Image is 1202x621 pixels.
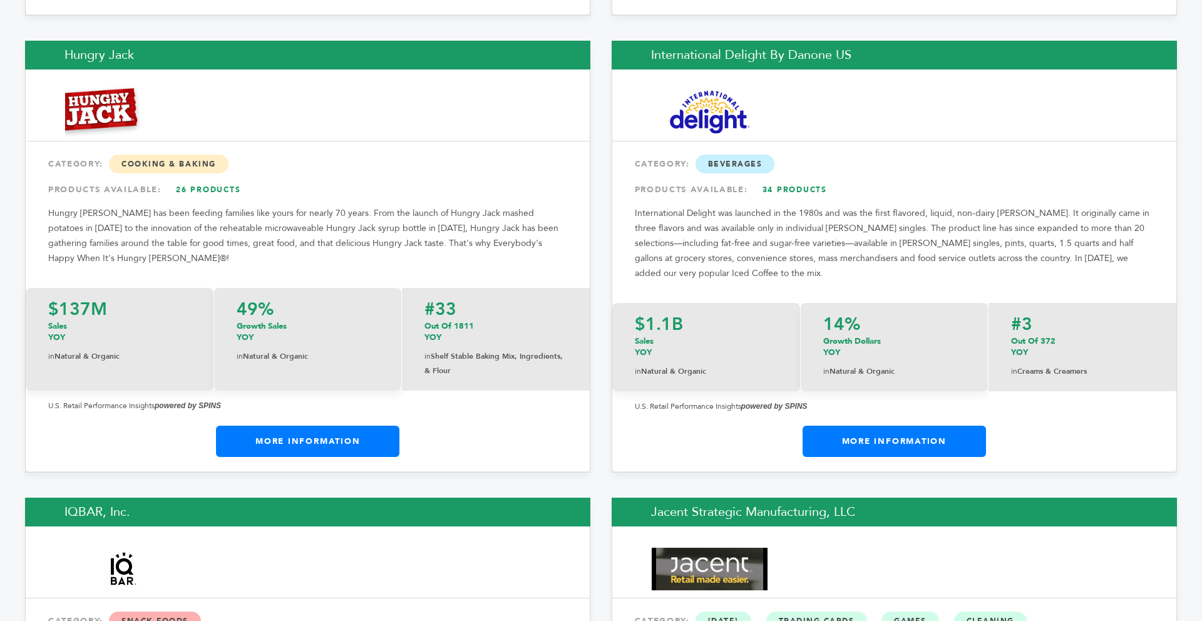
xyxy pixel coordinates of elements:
a: 26 Products [165,178,252,201]
span: Cooking & Baking [109,155,229,173]
img: International Delight by Danone US [652,91,768,133]
p: U.S. Retail Performance Insights [635,399,1154,414]
a: More Information [216,426,399,457]
p: Out of 1811 [424,321,567,343]
strong: powered by SPINS [741,402,808,411]
span: Beverages [696,155,775,173]
p: Natural & Organic [48,349,191,364]
h2: International Delight by Danone US [612,41,1177,69]
span: YOY [1011,347,1028,358]
p: #33 [424,300,567,318]
span: in [1011,366,1017,376]
h2: Hungry Jack [25,41,590,69]
span: YOY [635,347,652,358]
span: in [424,351,431,361]
span: YOY [424,332,441,343]
p: #3 [1011,316,1154,333]
p: Hungry [PERSON_NAME] has been feeding families like yours for nearly 70 years. From the launch of... [48,206,567,266]
p: International Delight was launched in the 1980s and was the first flavored, liquid, non-dairy [PE... [635,206,1154,281]
p: Sales [48,321,191,343]
p: Sales [635,336,778,358]
div: PRODUCTS AVAILABLE: [48,178,567,201]
span: in [823,366,830,376]
p: Shelf Stable Baking Mix, Ingredients, & Flour [424,349,567,378]
a: 34 Products [751,178,838,201]
span: YOY [48,332,65,343]
p: Natural & Organic [237,349,379,364]
p: Growth Sales [237,321,379,343]
div: CATEGORY: [635,153,1154,175]
span: in [635,366,641,376]
img: Hungry Jack [65,85,143,138]
p: Creams & Creamers [1011,364,1154,379]
span: in [48,351,54,361]
span: YOY [823,347,840,358]
p: 14% [823,316,965,333]
a: More Information [803,426,986,457]
p: $137M [48,300,191,318]
div: PRODUCTS AVAILABLE: [635,178,1154,201]
p: 49% [237,300,379,318]
p: Growth Dollars [823,336,965,358]
p: Out of 372 [1011,336,1154,358]
span: in [237,351,243,361]
p: Natural & Organic [635,364,778,379]
img: Jacent Strategic Manufacturing, LLC [652,548,768,590]
span: YOY [237,332,254,343]
p: Natural & Organic [823,364,965,379]
img: IQBAR, Inc. [65,550,181,588]
div: CATEGORY: [48,153,567,175]
p: U.S. Retail Performance Insights [48,398,567,413]
p: $1.1B [635,316,778,333]
h2: Jacent Strategic Manufacturing, LLC [612,498,1177,526]
strong: powered by SPINS [155,401,221,410]
h2: IQBAR, Inc. [25,498,590,526]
